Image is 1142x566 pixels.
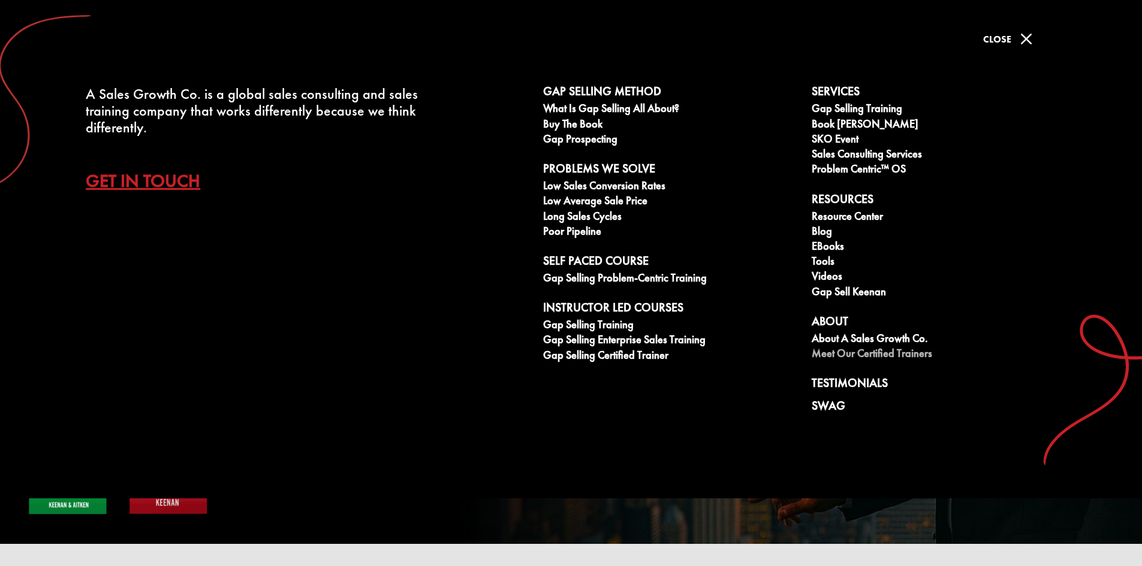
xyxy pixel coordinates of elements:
[812,399,1067,417] a: Swag
[812,118,1067,133] a: Book [PERSON_NAME]
[812,376,1067,394] a: Testimonials
[543,334,799,349] a: Gap Selling Enterprise Sales Training
[983,33,1011,46] span: Close
[543,225,799,240] a: Poor Pipeline
[812,240,1067,255] a: eBooks
[812,286,1067,301] a: Gap Sell Keenan
[543,301,799,319] a: Instructor Led Courses
[543,349,799,364] a: Gap Selling Certified Trainer
[812,192,1067,210] a: Resources
[543,84,799,102] a: Gap Selling Method
[543,102,799,117] a: What is Gap Selling all about?
[812,210,1067,225] a: Resource Center
[812,314,1067,332] a: About
[543,118,799,133] a: Buy The Book
[812,347,1067,362] a: Meet our Certified Trainers
[812,225,1067,240] a: Blog
[812,270,1067,285] a: Videos
[812,84,1067,102] a: Services
[812,133,1067,148] a: SKO Event
[1014,27,1038,51] span: M
[86,160,218,202] a: Get In Touch
[543,180,799,195] a: Low Sales Conversion Rates
[543,254,799,272] a: Self Paced Course
[543,162,799,180] a: Problems We Solve
[812,163,1067,178] a: Problem Centric™ OS
[812,255,1067,270] a: Tools
[812,148,1067,163] a: Sales Consulting Services
[543,133,799,148] a: Gap Prospecting
[812,332,1067,347] a: About A Sales Growth Co.
[543,272,799,287] a: Gap Selling Problem-Centric Training
[543,210,799,225] a: Long Sales Cycles
[543,319,799,334] a: Gap Selling Training
[812,102,1067,117] a: Gap Selling Training
[86,86,427,136] div: A Sales Growth Co. is a global sales consulting and sales training company that works differently...
[543,195,799,210] a: Low Average Sale Price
